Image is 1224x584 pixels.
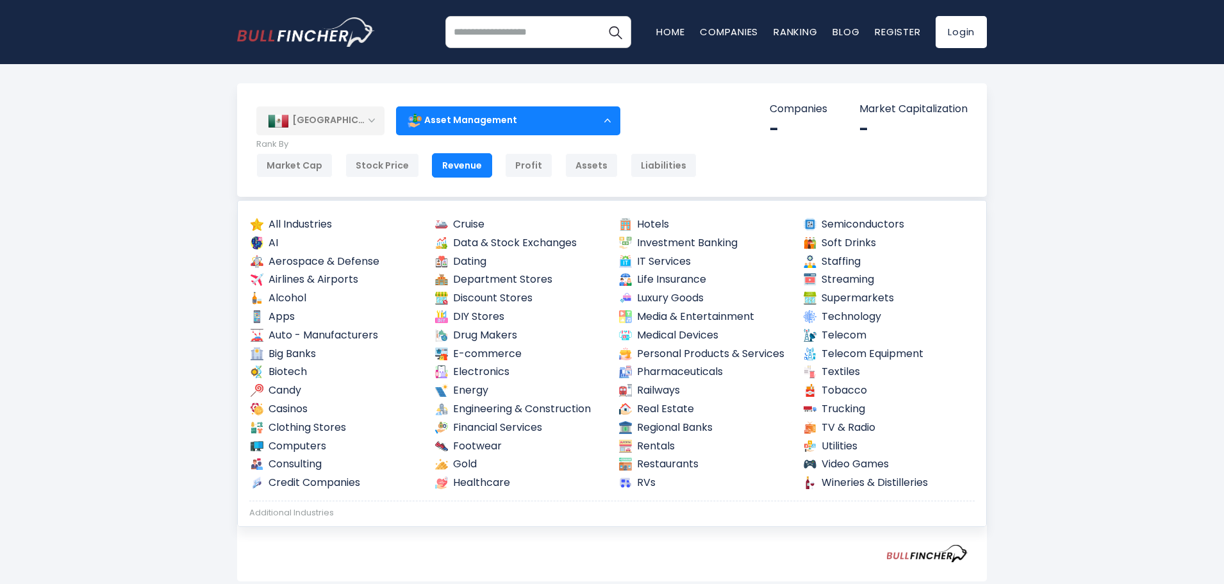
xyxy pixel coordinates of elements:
[434,525,607,541] a: Farming Supplies
[802,290,975,306] a: Supermarkets
[249,346,422,362] a: Big Banks
[434,456,607,472] a: Gold
[802,272,975,288] a: Streaming
[802,438,975,455] a: Utilities
[249,328,422,344] a: Auto - Manufacturers
[505,153,552,178] div: Profit
[802,235,975,251] a: Soft Drinks
[770,103,827,116] p: Companies
[565,153,618,178] div: Assets
[802,475,975,491] a: Wineries & Distilleries
[618,456,791,472] a: Restaurants
[249,217,422,233] a: All Industries
[249,420,422,436] a: Clothing Stores
[599,16,631,48] button: Search
[249,438,422,455] a: Computers
[618,364,791,380] a: Pharmaceuticals
[802,420,975,436] a: TV & Radio
[256,153,333,178] div: Market Cap
[434,364,607,380] a: Electronics
[802,456,975,472] a: Video Games
[249,364,422,380] a: Biotech
[434,235,607,251] a: Data & Stock Exchanges
[656,25,684,38] a: Home
[802,254,975,270] a: Staffing
[237,17,375,47] a: Go to homepage
[432,153,492,178] div: Revenue
[618,309,791,325] a: Media & Entertainment
[249,235,422,251] a: AI
[618,328,791,344] a: Medical Devices
[859,103,968,116] p: Market Capitalization
[434,383,607,399] a: Energy
[249,290,422,306] a: Alcohol
[618,420,791,436] a: Regional Banks
[434,272,607,288] a: Department Stores
[618,346,791,362] a: Personal Products & Services
[802,383,975,399] a: Tobacco
[434,254,607,270] a: Dating
[618,254,791,270] a: IT Services
[802,401,975,417] a: Trucking
[631,153,697,178] div: Liabilities
[618,272,791,288] a: Life Insurance
[802,309,975,325] a: Technology
[434,217,607,233] a: Cruise
[434,438,607,455] a: Footwear
[618,525,791,541] a: Medical Tools
[345,153,419,178] div: Stock Price
[618,290,791,306] a: Luxury Goods
[434,309,607,325] a: DIY Stores
[434,290,607,306] a: Discount Stores
[802,217,975,233] a: Semiconductors
[618,475,791,491] a: RVs
[249,272,422,288] a: Airlines & Airports
[618,383,791,399] a: Railways
[434,475,607,491] a: Healthcare
[434,401,607,417] a: Engineering & Construction
[618,235,791,251] a: Investment Banking
[249,475,422,491] a: Credit Companies
[770,119,827,139] div: -
[802,346,975,362] a: Telecom Equipment
[249,456,422,472] a: Consulting
[249,525,422,541] a: Advertising
[875,25,920,38] a: Register
[832,25,859,38] a: Blog
[249,508,975,519] div: Additional Industries
[249,383,422,399] a: Candy
[396,106,620,135] div: Asset Management
[802,328,975,344] a: Telecom
[802,525,975,541] a: Renewable Energy
[249,254,422,270] a: Aerospace & Defense
[773,25,817,38] a: Ranking
[700,25,758,38] a: Companies
[434,346,607,362] a: E-commerce
[256,139,697,150] p: Rank By
[237,17,375,47] img: bullfincher logo
[618,401,791,417] a: Real Estate
[256,106,385,135] div: [GEOGRAPHIC_DATA]
[802,364,975,380] a: Textiles
[936,16,987,48] a: Login
[618,217,791,233] a: Hotels
[249,309,422,325] a: Apps
[618,438,791,455] a: Rentals
[434,420,607,436] a: Financial Services
[859,119,968,139] div: -
[434,328,607,344] a: Drug Makers
[249,401,422,417] a: Casinos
